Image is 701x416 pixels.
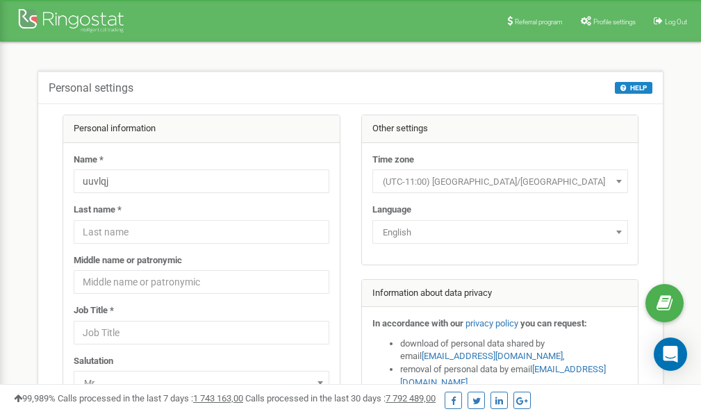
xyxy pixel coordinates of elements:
li: removal of personal data by email , [400,363,628,389]
a: privacy policy [465,318,518,328]
span: Log Out [665,18,687,26]
span: English [377,223,623,242]
span: Calls processed in the last 7 days : [58,393,243,403]
h5: Personal settings [49,82,133,94]
div: Open Intercom Messenger [654,338,687,371]
span: 99,989% [14,393,56,403]
div: Other settings [362,115,638,143]
u: 1 743 163,00 [193,393,243,403]
label: Last name * [74,203,122,217]
u: 7 792 489,00 [386,393,436,403]
span: Profile settings [593,18,636,26]
div: Information about data privacy [362,280,638,308]
label: Language [372,203,411,217]
a: [EMAIL_ADDRESS][DOMAIN_NAME] [422,351,563,361]
span: Calls processed in the last 30 days : [245,393,436,403]
label: Name * [74,153,104,167]
button: HELP [615,82,652,94]
label: Time zone [372,153,414,167]
span: (UTC-11:00) Pacific/Midway [372,169,628,193]
li: download of personal data shared by email , [400,338,628,363]
span: Mr. [79,374,324,393]
label: Middle name or patronymic [74,254,182,267]
input: Job Title [74,321,329,344]
strong: In accordance with our [372,318,463,328]
input: Middle name or patronymic [74,270,329,294]
span: Referral program [515,18,563,26]
input: Name [74,169,329,193]
strong: you can request: [520,318,587,328]
label: Salutation [74,355,113,368]
input: Last name [74,220,329,244]
label: Job Title * [74,304,114,317]
span: (UTC-11:00) Pacific/Midway [377,172,623,192]
span: English [372,220,628,244]
span: Mr. [74,371,329,394]
div: Personal information [63,115,340,143]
